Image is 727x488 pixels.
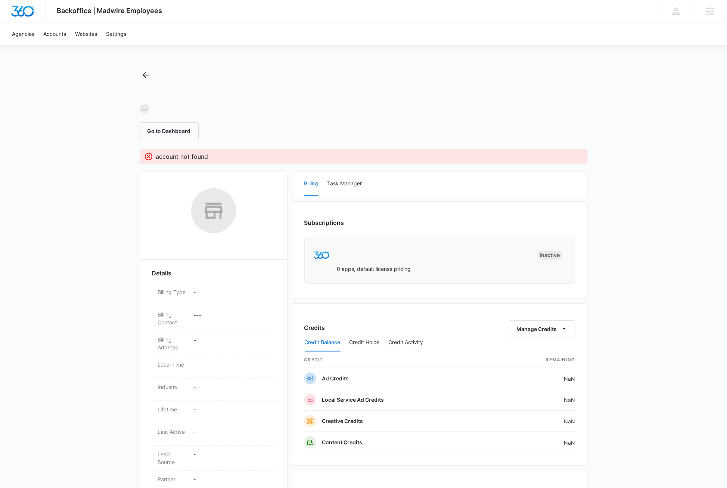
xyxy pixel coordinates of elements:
[304,352,496,368] th: credit
[496,368,575,389] td: NaN
[152,356,275,379] div: Local Time-
[194,383,269,391] p: -
[389,334,423,352] button: Credit Activity
[102,22,131,45] a: Settings
[314,251,330,259] img: marketing360Logo
[152,269,172,278] span: Details
[337,265,411,273] p: 0 apps, default license pricing
[152,284,275,306] div: Billing Type-
[158,361,188,368] dt: Local Time
[152,379,275,401] div: Industry-
[496,352,575,368] th: Remaining
[304,172,319,196] button: Billing
[327,172,362,196] button: Task Manager
[152,306,275,331] div: Billing Contact---
[194,361,269,368] p: -
[349,334,380,352] button: Credit Holds
[509,320,575,338] button: Manage Credits
[304,323,325,332] h3: Credits
[194,450,269,458] p: -
[194,288,269,296] p: -
[304,218,344,227] h3: Subscriptions
[538,251,562,260] div: INACTIVE
[194,475,269,483] p: -
[194,336,269,351] dd: -
[158,405,188,413] dt: Lifetime
[496,389,575,411] td: NaN
[158,288,188,296] dt: Billing Type
[322,396,384,404] p: Local Service Ad Credits
[158,475,188,483] dt: Partner
[158,450,188,466] dt: Lead Source
[7,22,39,45] a: Agencies
[305,334,341,352] button: Credit Balance
[39,22,71,45] a: Accounts
[158,428,188,436] dt: Last Active
[194,428,269,436] p: -
[158,383,188,391] dt: Industry
[152,401,275,423] div: Lifetime-
[140,69,152,81] button: Back
[57,7,162,15] span: Backoffice | Madwire Employees
[496,432,575,453] td: NaN
[140,122,199,140] button: Go to Dashboard
[152,423,275,446] div: Last Active-
[156,152,208,161] p: account not found
[322,417,363,425] p: Creative Credits
[322,375,349,382] p: Ad Credits
[140,104,149,113] div: —
[152,331,275,356] div: Billing Address-
[71,22,102,45] a: Websites
[322,439,363,446] p: Content Credits
[194,405,269,413] p: -
[152,446,275,471] div: Lead Source-
[194,311,269,326] dd: - - -
[496,411,575,432] td: NaN
[158,336,188,351] dt: Billing Address
[158,311,188,326] dt: Billing Contact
